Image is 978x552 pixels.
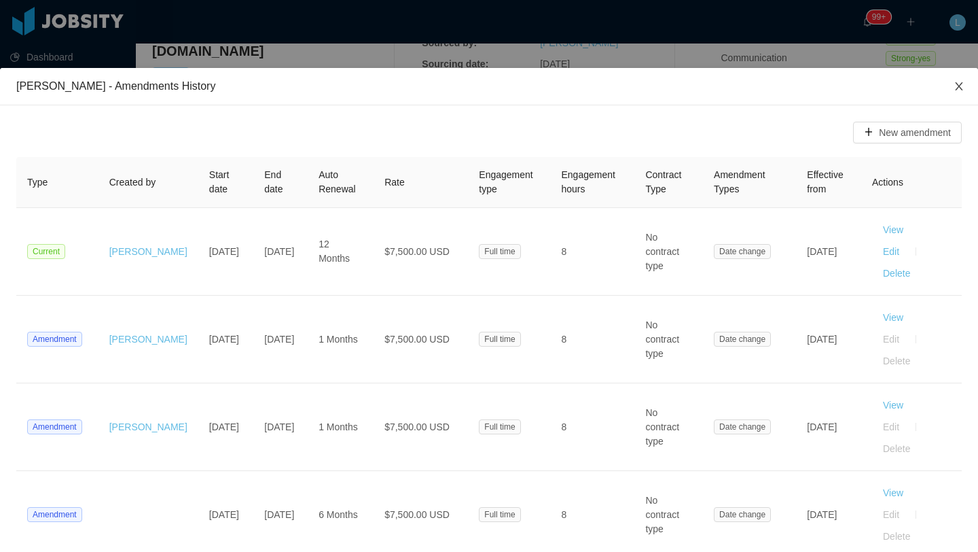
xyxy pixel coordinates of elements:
[714,244,771,259] span: Date change
[872,177,903,188] span: Actions
[853,122,962,143] button: icon: plusNew amendment
[384,509,450,520] span: $7,500.00 USD
[27,507,82,522] span: Amendment
[264,169,283,194] span: End date
[384,177,405,188] span: Rate
[308,208,374,296] td: 12 Months
[253,296,308,383] td: [DATE]
[562,169,615,194] span: Engagement hours
[872,394,914,416] button: View
[479,169,532,194] span: Engagement type
[645,407,679,447] span: No contract type
[796,208,861,296] td: [DATE]
[27,419,82,434] span: Amendment
[198,383,253,471] td: [DATE]
[384,421,450,432] span: $7,500.00 USD
[714,332,771,347] span: Date change
[872,307,914,328] button: View
[479,419,520,434] span: Full time
[27,177,48,188] span: Type
[562,509,567,520] span: 8
[479,332,520,347] span: Full time
[109,246,187,257] a: [PERSON_NAME]
[384,246,450,257] span: $7,500.00 USD
[645,169,681,194] span: Contract Type
[27,244,65,259] span: Current
[253,208,308,296] td: [DATE]
[645,320,679,359] span: No contract type
[872,328,910,350] button: Edit
[253,383,308,471] td: [DATE]
[872,482,914,504] button: View
[807,169,843,194] span: Effective from
[872,504,910,525] button: Edit
[16,79,962,94] div: [PERSON_NAME] - Amendments History
[109,421,187,432] a: [PERSON_NAME]
[27,332,82,347] span: Amendment
[109,334,187,345] a: [PERSON_NAME]
[645,495,679,534] span: No contract type
[872,241,910,262] button: Edit
[562,246,567,257] span: 8
[940,68,978,106] button: Close
[645,232,679,271] span: No contract type
[796,383,861,471] td: [DATE]
[479,244,520,259] span: Full time
[319,169,355,194] span: Auto Renewal
[872,262,921,284] button: Delete
[796,296,861,383] td: [DATE]
[562,421,567,432] span: 8
[714,419,771,434] span: Date change
[954,81,964,92] i: icon: close
[308,383,374,471] td: 1 Months
[714,169,765,194] span: Amendment Types
[479,507,520,522] span: Full time
[109,177,156,188] span: Created by
[308,296,374,383] td: 1 Months
[198,296,253,383] td: [DATE]
[872,416,910,438] button: Edit
[872,219,914,241] button: View
[384,334,450,345] span: $7,500.00 USD
[209,169,230,194] span: Start date
[714,507,771,522] span: Date change
[198,208,253,296] td: [DATE]
[562,334,567,345] span: 8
